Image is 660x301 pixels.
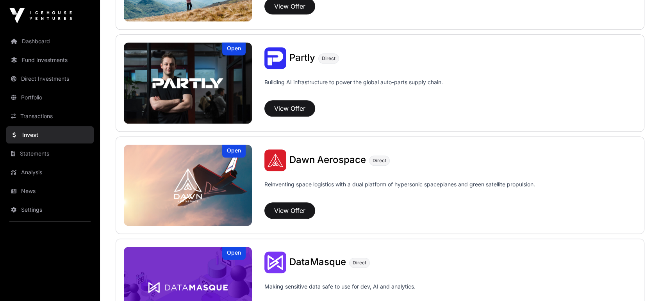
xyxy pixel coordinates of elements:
[222,42,246,55] div: Open
[353,260,366,266] span: Direct
[124,42,252,124] img: Partly
[264,100,315,117] button: View Offer
[222,145,246,158] div: Open
[124,42,252,124] a: PartlyOpen
[289,154,366,165] span: Dawn Aerospace
[289,257,346,267] a: DataMasque
[264,78,443,97] p: Building AI infrastructure to power the global auto-parts supply chain.
[6,89,94,106] a: Portfolio
[6,182,94,200] a: News
[264,251,286,273] img: DataMasque
[289,155,366,165] a: Dawn Aerospace
[6,164,94,181] a: Analysis
[289,52,315,63] span: Partly
[6,108,94,125] a: Transactions
[9,8,72,23] img: Icehouse Ventures Logo
[322,55,335,62] span: Direct
[124,145,252,226] a: Dawn AerospaceOpen
[124,145,252,226] img: Dawn Aerospace
[289,256,346,267] span: DataMasque
[264,149,286,171] img: Dawn Aerospace
[621,264,660,301] iframe: Chat Widget
[373,158,386,164] span: Direct
[6,145,94,162] a: Statements
[289,53,315,63] a: Partly
[264,47,286,69] img: Partly
[6,33,94,50] a: Dashboard
[6,51,94,69] a: Fund Investments
[6,201,94,218] a: Settings
[264,202,315,219] button: View Offer
[222,247,246,260] div: Open
[6,126,94,143] a: Invest
[264,181,535,199] p: Reinventing space logistics with a dual platform of hypersonic spaceplanes and green satellite pr...
[6,70,94,87] a: Direct Investments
